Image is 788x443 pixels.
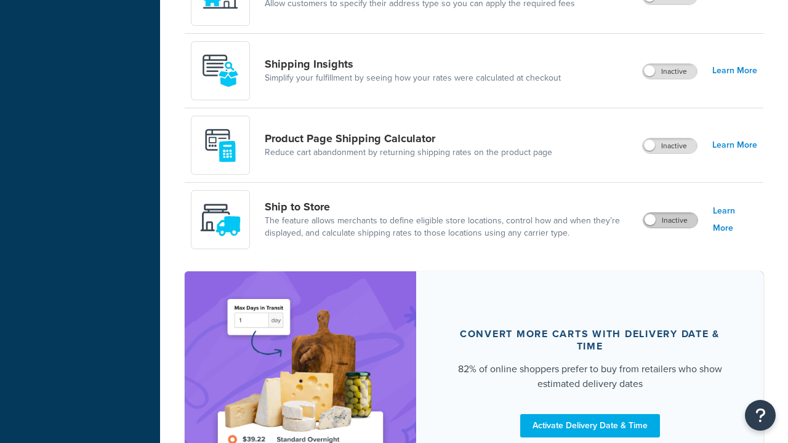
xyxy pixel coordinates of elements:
button: Open Resource Center [745,400,776,431]
a: Simplify your fulfillment by seeing how your rates were calculated at checkout [265,72,561,84]
a: Ship to Store [265,200,633,214]
a: The feature allows merchants to define eligible store locations, control how and when they’re dis... [265,215,633,239]
a: Product Page Shipping Calculator [265,132,552,145]
div: 82% of online shoppers prefer to buy from retailers who show estimated delivery dates [446,362,734,391]
label: Inactive [643,64,697,79]
a: Shipping Insights [265,57,561,71]
a: Learn More [713,202,757,237]
label: Inactive [643,213,698,228]
img: Acw9rhKYsOEjAAAAAElFTkSuQmCC [199,49,242,92]
div: Convert more carts with delivery date & time [446,328,734,353]
img: icon-duo-feat-ship-to-store-7c4d6248.svg [199,198,242,241]
a: Reduce cart abandonment by returning shipping rates on the product page [265,146,552,159]
label: Inactive [643,138,697,153]
img: +D8d0cXZM7VpdAAAAAElFTkSuQmCC [199,124,242,167]
a: Learn More [712,137,757,154]
a: Activate Delivery Date & Time [520,414,660,437]
a: Learn More [712,62,757,79]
